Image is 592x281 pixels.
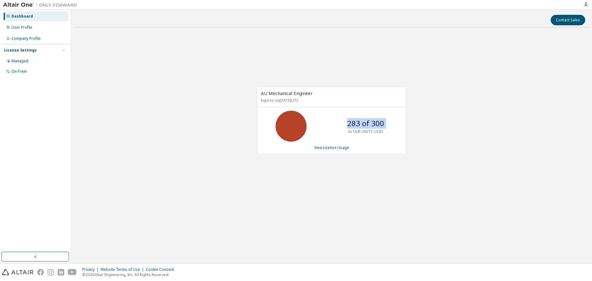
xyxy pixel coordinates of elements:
div: Privacy [82,267,101,272]
img: instagram.svg [47,269,54,275]
p: © 2025 Altair Engineering, Inc. All Rights Reserved. [82,272,178,277]
img: facebook.svg [37,269,44,275]
p: ALTAIR UNITS USED [348,129,383,134]
div: Managed [11,59,28,64]
div: User Profile [11,25,32,30]
div: On Prem [11,69,27,74]
img: youtube.svg [68,269,77,275]
div: Website Terms of Use [101,267,146,272]
div: Company Profile [11,36,41,41]
a: View License Usage [314,145,349,150]
div: Cookie Consent [146,267,178,272]
img: altair_logo.svg [2,269,34,275]
p: Expires on [DATE] UTC [261,98,401,103]
button: Contact Sales [551,15,585,25]
img: linkedin.svg [58,269,64,275]
img: Altair One [3,2,80,8]
div: Dashboard [11,14,33,19]
span: AU Mechanical Engineer [261,90,313,96]
div: License Settings [4,48,37,53]
p: 283 of 300 [347,118,384,129]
